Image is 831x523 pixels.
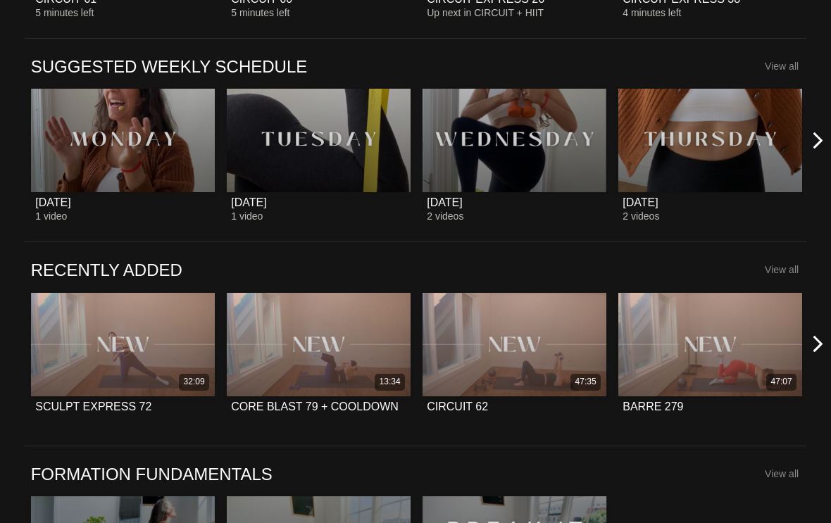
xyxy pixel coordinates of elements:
a: TUESDAY[DATE]1 video [227,89,411,222]
a: SUGGESTED WEEKLY SCHEDULE [31,56,308,77]
a: BARRE 27947:07BARRE 279 [618,293,802,426]
div: [DATE] [427,196,462,209]
div: [DATE] [231,196,266,209]
span: 1 video [231,210,263,222]
div: SCULPT EXPRESS 72 [35,400,151,413]
div: 5 minutes left [35,7,210,18]
a: SCULPT EXPRESS 7232:09SCULPT EXPRESS 72 [31,293,215,426]
a: WEDNESDAY[DATE]2 videos [423,89,606,222]
a: THURSDAY[DATE]2 videos [618,89,802,222]
div: 4 minutes left [623,7,797,18]
span: 2 videos [427,210,463,222]
a: View all [765,264,799,275]
div: CIRCUIT 62 [427,400,488,413]
a: MONDAY[DATE]1 video [31,89,215,222]
div: Up next in CIRCUIT + HIIT [427,7,601,18]
div: 47:35 [575,376,596,388]
a: View all [765,61,799,72]
span: 2 videos [623,210,659,222]
div: [DATE] [35,196,70,209]
a: FORMATION FUNDAMENTALS [31,463,273,485]
span: 1 video [35,210,67,222]
div: [DATE] [623,196,658,209]
a: RECENTLY ADDED [31,259,182,281]
div: 13:34 [380,376,401,388]
div: 5 minutes left [231,7,406,18]
div: 32:09 [184,376,205,388]
div: 47:07 [771,376,792,388]
a: CORE BLAST 79 + COOLDOWN13:34CORE BLAST 79 + COOLDOWN [227,293,411,426]
div: BARRE 279 [623,400,683,413]
div: CORE BLAST 79 + COOLDOWN [231,400,399,413]
a: View all [765,468,799,479]
a: CIRCUIT 6247:35CIRCUIT 62 [423,293,606,426]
